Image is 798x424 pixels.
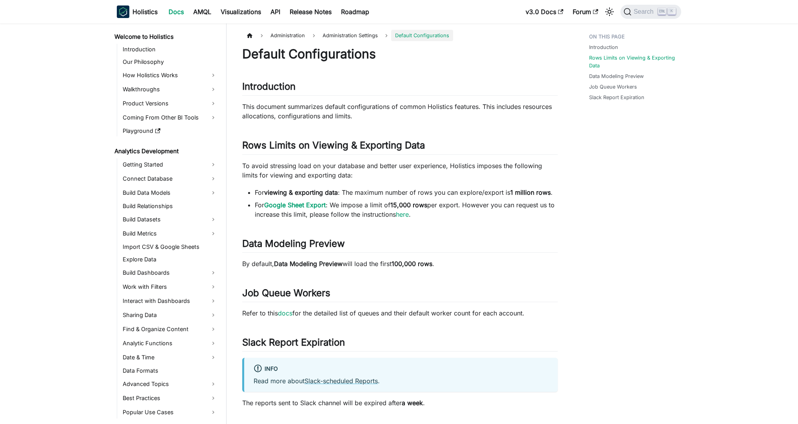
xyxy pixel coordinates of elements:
p: Read more about . [254,376,548,386]
kbd: K [668,8,676,15]
a: Welcome to Holistics [112,31,219,42]
a: Playground [120,125,219,136]
a: Data Formats [120,365,219,376]
a: Visualizations [216,5,266,18]
a: How Holistics Works [120,69,219,82]
strong: 1 million rows [510,188,551,196]
a: Job Queue Workers [589,83,637,91]
a: HolisticsHolistics [117,5,158,18]
a: Walkthroughs [120,83,219,96]
a: Analytics Development [112,146,219,157]
strong: 100,000 rows [392,260,432,268]
a: Getting Started [120,158,219,171]
button: Switch between dark and light mode (currently light mode) [603,5,616,18]
span: Search [631,8,658,15]
strong: Data Modeling Preview [274,260,343,268]
a: v3.0 Docs [521,5,568,18]
span: Administration [267,30,309,41]
strong: a week [402,399,423,407]
li: For : The maximum number of rows you can explore/export is . [255,188,558,197]
h1: Default Configurations [242,46,558,62]
a: Advanced Topics [120,378,219,390]
a: Connect Database [120,172,219,185]
a: Analytic Functions [120,337,219,350]
a: Rows Limits on Viewing & Exporting Data [589,54,676,69]
div: info [254,364,548,374]
a: Introduction [120,44,219,55]
b: Holistics [132,7,158,16]
a: Build Datasets [120,213,219,226]
p: By default, will load the first . [242,259,558,268]
h2: Job Queue Workers [242,287,558,302]
a: Product Versions [120,97,219,110]
a: Home page [242,30,257,41]
nav: Docs sidebar [109,24,227,424]
strong: 15,000 rows [390,201,427,209]
a: Build Metrics [120,227,219,240]
a: Popular Use Cases [120,406,219,419]
a: Build Dashboards [120,266,219,279]
img: Holistics [117,5,129,18]
a: Forum [568,5,603,18]
h2: Data Modeling Preview [242,238,558,253]
a: Docs [164,5,189,18]
a: Best Practices [120,392,219,404]
h2: Introduction [242,81,558,96]
a: API [266,5,285,18]
a: Google Sheet Export [264,201,326,209]
a: Import CSV & Google Sheets [120,241,219,252]
span: Default Configurations [391,30,453,41]
a: Build Relationships [120,201,219,212]
a: Slack Report Expiration [589,94,644,101]
a: Slack-scheduled Reports [305,377,378,385]
span: Administration Settings [319,30,382,41]
a: Explore Data [120,254,219,265]
p: Refer to this for the detailed list of queues and their default worker count for each account. [242,308,558,318]
a: AMQL [189,5,216,18]
li: For : We impose a limit of per export. However you can request us to increase this limit, please ... [255,200,558,219]
p: This document summarizes default configurations of common Holistics features. This includes resou... [242,102,558,121]
a: Data Modeling Preview [589,72,644,80]
a: docs [278,309,292,317]
a: Coming From Other BI Tools [120,111,219,124]
a: Roadmap [336,5,374,18]
a: Interact with Dashboards [120,295,219,307]
a: here [396,210,409,218]
strong: viewing & exporting data [264,188,338,196]
p: To avoid stressing load on your database and better user experience, Holistics imposes the follow... [242,161,558,180]
button: Search (Ctrl+K) [620,5,681,19]
a: Introduction [589,43,618,51]
h2: Slack Report Expiration [242,337,558,352]
a: Release Notes [285,5,336,18]
a: Our Philosophy [120,56,219,67]
h2: Rows Limits on Viewing & Exporting Data [242,140,558,154]
nav: Breadcrumbs [242,30,558,41]
a: Build Data Models [120,187,219,199]
a: Sharing Data [120,309,219,321]
a: Find & Organize Content [120,323,219,335]
a: Work with Filters [120,281,219,293]
a: Date & Time [120,351,219,364]
p: The reports sent to Slack channel will be expired after . [242,398,558,408]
